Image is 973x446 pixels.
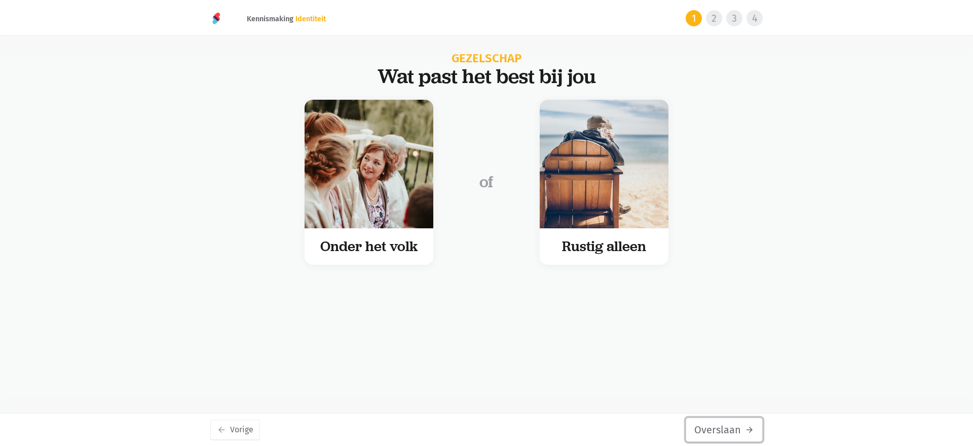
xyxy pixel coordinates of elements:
div: Gezelschap [210,53,763,64]
div: Kennismaking [239,2,334,36]
h6: Rustig alleen [550,238,658,255]
span: Identiteit [295,15,326,23]
div: 4 [746,10,763,26]
button: Overslaanarrow_forward [686,418,763,442]
div: 3 [726,10,742,26]
i: arrow_back [217,425,226,434]
i: arrow_forward [745,425,754,434]
div: 2 [706,10,722,26]
h6: Onder het volk [315,238,423,255]
div: 1 [686,10,702,26]
div: of [446,100,528,265]
button: arrow_backVorige [210,420,260,440]
img: Soulcenter [210,12,222,24]
div: Wat past het best bij jou [210,64,763,88]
